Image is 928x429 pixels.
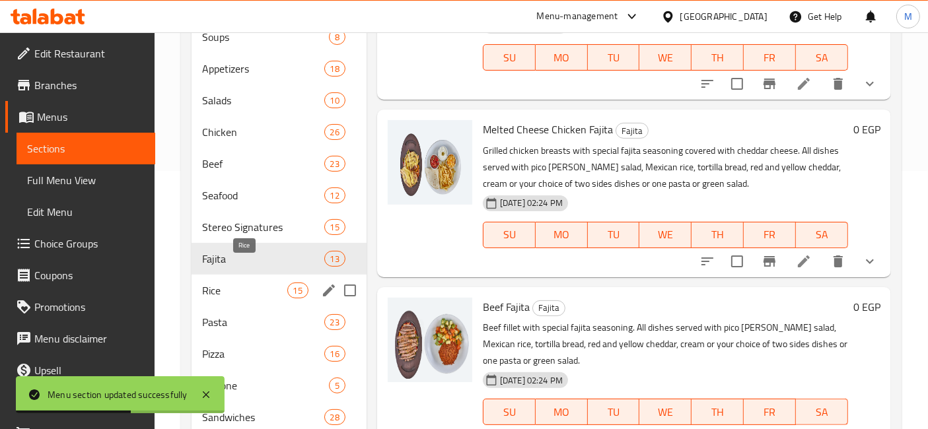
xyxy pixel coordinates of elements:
span: 23 [325,316,345,329]
div: Fajita [532,300,565,316]
span: 26 [325,126,345,139]
button: TH [692,399,744,425]
button: SU [483,399,536,425]
span: 8 [330,31,345,44]
span: TH [697,48,738,67]
button: sort-choices [692,246,723,277]
div: Calzone [202,378,329,393]
span: 23 [325,158,345,170]
a: Full Menu View [17,164,155,196]
span: Melted Cheese Chicken Fajita [483,119,613,139]
span: Upsell [34,362,145,378]
span: 13 [325,253,345,265]
span: Sandwiches [202,409,324,425]
button: SA [796,399,848,425]
span: SU [489,225,530,244]
a: Upsell [5,354,155,386]
span: WE [645,225,686,244]
span: M [904,9,912,24]
span: Select to update [723,247,751,275]
button: show more [854,68,886,100]
button: SA [796,222,848,248]
button: SA [796,44,848,71]
span: Choice Groups [34,236,145,251]
div: Fajita [616,123,649,139]
div: Stereo Signatures15 [192,211,367,243]
div: Menu section updated successfully [48,387,188,402]
button: TU [588,399,640,425]
span: SU [489,403,530,422]
span: [DATE] 02:24 PM [495,374,568,387]
button: MO [536,44,588,71]
div: Beef23 [192,148,367,180]
div: Soups8 [192,21,367,53]
div: items [324,156,345,172]
span: WE [645,48,686,67]
span: Full Menu View [27,172,145,188]
span: TU [593,225,635,244]
span: Seafood [202,187,324,203]
span: FR [749,403,791,422]
div: Beef [202,156,324,172]
button: Branch-specific-item [754,68,785,100]
span: SA [801,225,843,244]
span: Stereo Signatures [202,219,324,235]
a: Branches [5,69,155,101]
a: Edit Menu [17,196,155,228]
svg: Show Choices [862,76,878,92]
span: MO [541,225,583,244]
button: TU [588,44,640,71]
div: items [324,124,345,140]
div: Pasta23 [192,306,367,338]
div: Fajita13 [192,243,367,275]
div: Pizza16 [192,338,367,370]
span: Appetizers [202,61,324,77]
button: TU [588,222,640,248]
span: 15 [325,221,345,234]
span: Salads [202,92,324,108]
span: [DATE] 02:24 PM [495,197,568,209]
span: 5 [330,379,345,392]
span: Beef Fajita [483,297,530,317]
a: Coverage Report [5,386,155,418]
div: items [287,282,308,298]
span: Branches [34,77,145,93]
span: Fajita [616,123,648,139]
div: items [324,409,345,425]
span: Coupons [34,267,145,283]
a: Menus [5,101,155,133]
span: Promotions [34,299,145,315]
button: edit [319,280,339,300]
span: 12 [325,189,345,202]
a: Edit Restaurant [5,38,155,69]
div: Rice15edit [192,275,367,306]
a: Coupons [5,259,155,291]
div: Calzone5 [192,370,367,401]
span: SU [489,48,530,67]
a: Sections [17,133,155,164]
span: Edit Restaurant [34,46,145,61]
button: FR [744,222,796,248]
img: Beef Fajita [388,298,472,382]
span: 10 [325,94,345,107]
button: TH [692,222,744,248]
span: Edit Menu [27,204,145,220]
span: Chicken [202,124,324,140]
a: Promotions [5,291,155,323]
span: Rice [202,282,287,298]
button: delete [822,246,854,277]
div: items [324,61,345,77]
div: [GEOGRAPHIC_DATA] [680,9,767,24]
button: WE [639,222,692,248]
div: Menu-management [537,9,618,24]
button: sort-choices [692,68,723,100]
span: TH [697,403,738,422]
a: Choice Groups [5,228,155,259]
span: WE [645,403,686,422]
div: Salads10 [192,84,367,116]
div: Pasta [202,314,324,330]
